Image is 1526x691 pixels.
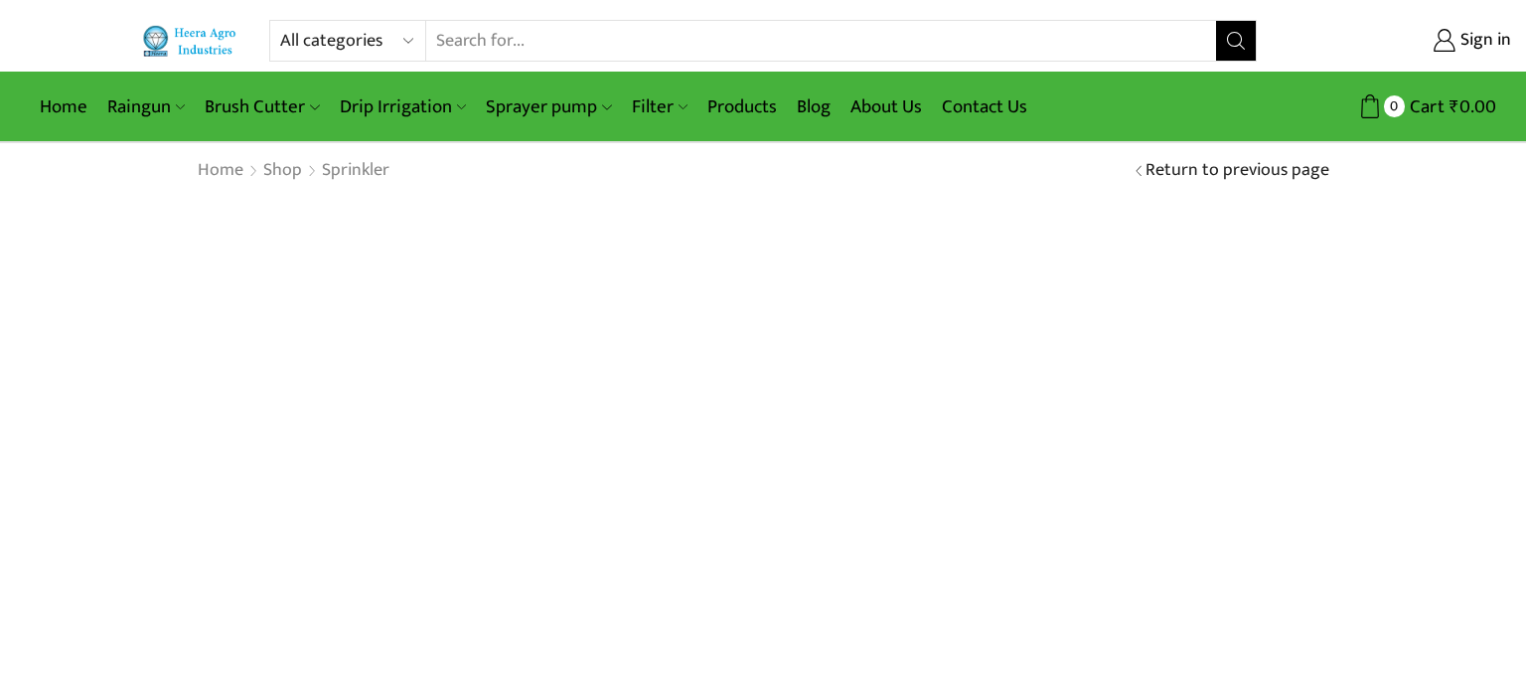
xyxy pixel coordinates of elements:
[932,84,1037,130] a: Contact Us
[1384,95,1405,116] span: 0
[622,84,697,130] a: Filter
[476,84,621,130] a: Sprayer pump
[1455,28,1511,54] span: Sign in
[321,158,390,184] a: Sprinkler
[1405,93,1445,120] span: Cart
[197,158,390,184] nav: Breadcrumb
[1216,21,1256,61] button: Search button
[1287,23,1511,59] a: Sign in
[197,158,244,184] a: Home
[1450,91,1459,122] span: ₹
[426,21,1216,61] input: Search for...
[30,84,97,130] a: Home
[97,84,195,130] a: Raingun
[195,84,329,130] a: Brush Cutter
[840,84,932,130] a: About Us
[262,158,303,184] a: Shop
[697,84,787,130] a: Products
[1277,88,1496,125] a: 0 Cart ₹0.00
[1145,158,1329,184] a: Return to previous page
[1450,91,1496,122] bdi: 0.00
[787,84,840,130] a: Blog
[330,84,476,130] a: Drip Irrigation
